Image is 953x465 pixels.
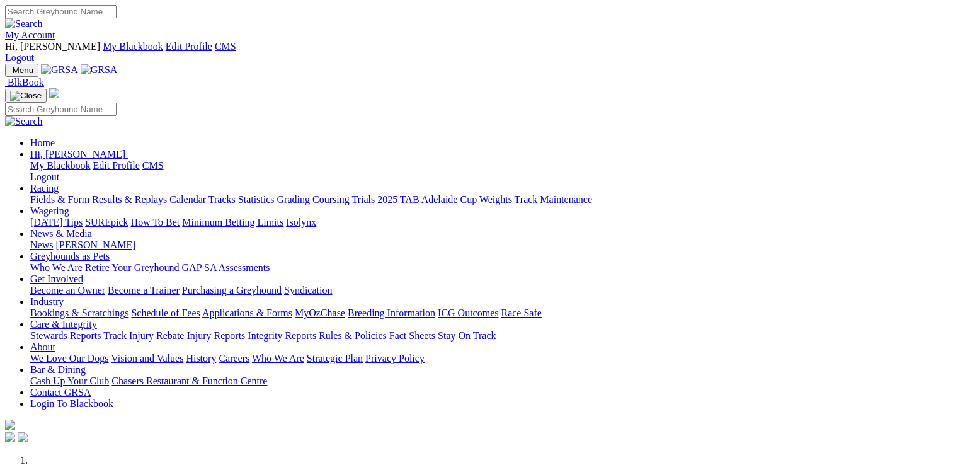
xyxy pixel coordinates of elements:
[351,194,375,205] a: Trials
[30,398,113,409] a: Login To Blackbook
[30,171,59,182] a: Logout
[5,52,34,63] a: Logout
[30,183,59,193] a: Racing
[49,88,59,98] img: logo-grsa-white.png
[30,342,55,352] a: About
[30,353,108,364] a: We Love Our Dogs
[515,194,592,205] a: Track Maintenance
[238,194,275,205] a: Statistics
[30,194,89,205] a: Fields & Form
[30,217,83,227] a: [DATE] Tips
[30,262,948,273] div: Greyhounds as Pets
[30,149,125,159] span: Hi, [PERSON_NAME]
[30,364,86,375] a: Bar & Dining
[30,251,110,261] a: Greyhounds as Pets
[30,205,69,216] a: Wagering
[85,262,180,273] a: Retire Your Greyhound
[10,91,42,101] img: Close
[30,307,128,318] a: Bookings & Scratchings
[103,41,163,52] a: My Blackbook
[30,307,948,319] div: Industry
[307,353,363,364] a: Strategic Plan
[30,228,92,239] a: News & Media
[348,307,435,318] a: Breeding Information
[5,18,43,30] img: Search
[186,353,216,364] a: History
[438,307,498,318] a: ICG Outcomes
[186,330,245,341] a: Injury Reports
[8,77,44,88] span: BlkBook
[312,194,350,205] a: Coursing
[5,41,100,52] span: Hi, [PERSON_NAME]
[208,194,236,205] a: Tracks
[55,239,135,250] a: [PERSON_NAME]
[30,160,91,171] a: My Blackbook
[30,376,109,386] a: Cash Up Your Club
[81,64,118,76] img: GRSA
[111,376,267,386] a: Chasers Restaurant & Function Centre
[30,239,948,251] div: News & Media
[501,307,541,318] a: Race Safe
[41,64,78,76] img: GRSA
[5,5,117,18] input: Search
[219,353,249,364] a: Careers
[295,307,345,318] a: MyOzChase
[131,217,180,227] a: How To Bet
[169,194,206,205] a: Calendar
[182,217,283,227] a: Minimum Betting Limits
[92,194,167,205] a: Results & Replays
[30,387,91,398] a: Contact GRSA
[5,116,43,127] img: Search
[286,217,316,227] a: Isolynx
[5,103,117,116] input: Search
[103,330,184,341] a: Track Injury Rebate
[30,285,105,296] a: Become an Owner
[182,285,282,296] a: Purchasing a Greyhound
[5,432,15,442] img: facebook.svg
[30,319,97,330] a: Care & Integrity
[30,330,101,341] a: Stewards Reports
[18,432,28,442] img: twitter.svg
[5,30,55,40] a: My Account
[252,353,304,364] a: Who We Are
[5,89,47,103] button: Toggle navigation
[108,285,180,296] a: Become a Trainer
[5,41,948,64] div: My Account
[30,330,948,342] div: Care & Integrity
[438,330,496,341] a: Stay On Track
[215,41,236,52] a: CMS
[142,160,164,171] a: CMS
[365,353,425,364] a: Privacy Policy
[30,353,948,364] div: About
[13,66,33,75] span: Menu
[30,149,128,159] a: Hi, [PERSON_NAME]
[30,194,948,205] div: Racing
[30,160,948,183] div: Hi, [PERSON_NAME]
[30,217,948,228] div: Wagering
[30,273,83,284] a: Get Involved
[166,41,212,52] a: Edit Profile
[93,160,140,171] a: Edit Profile
[5,420,15,430] img: logo-grsa-white.png
[30,285,948,296] div: Get Involved
[202,307,292,318] a: Applications & Forms
[284,285,332,296] a: Syndication
[5,64,38,77] button: Toggle navigation
[377,194,477,205] a: 2025 TAB Adelaide Cup
[85,217,128,227] a: SUREpick
[277,194,310,205] a: Grading
[248,330,316,341] a: Integrity Reports
[30,296,64,307] a: Industry
[30,376,948,387] div: Bar & Dining
[30,137,55,148] a: Home
[5,77,44,88] a: BlkBook
[131,307,200,318] a: Schedule of Fees
[389,330,435,341] a: Fact Sheets
[30,239,53,250] a: News
[30,262,83,273] a: Who We Are
[111,353,183,364] a: Vision and Values
[182,262,270,273] a: GAP SA Assessments
[479,194,512,205] a: Weights
[319,330,387,341] a: Rules & Policies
